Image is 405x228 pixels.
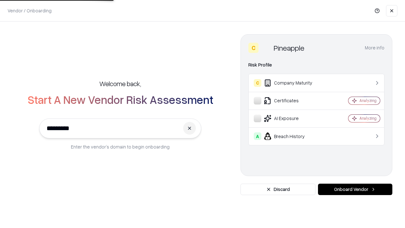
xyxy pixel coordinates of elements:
[248,43,259,53] div: C
[254,132,261,140] div: A
[365,42,384,54] button: More info
[318,184,392,195] button: Onboard Vendor
[274,43,304,53] div: Pineapple
[254,79,261,87] div: C
[8,7,52,14] p: Vendor / Onboarding
[359,116,377,121] div: Analyzing
[248,61,384,69] div: Risk Profile
[71,143,170,150] p: Enter the vendor’s domain to begin onboarding
[240,184,315,195] button: Discard
[28,93,213,106] h2: Start A New Vendor Risk Assessment
[254,79,329,87] div: Company Maturity
[254,115,329,122] div: AI Exposure
[261,43,271,53] img: Pineapple
[359,98,377,103] div: Analyzing
[99,79,141,88] h5: Welcome back,
[254,97,329,104] div: Certificates
[254,132,329,140] div: Breach History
